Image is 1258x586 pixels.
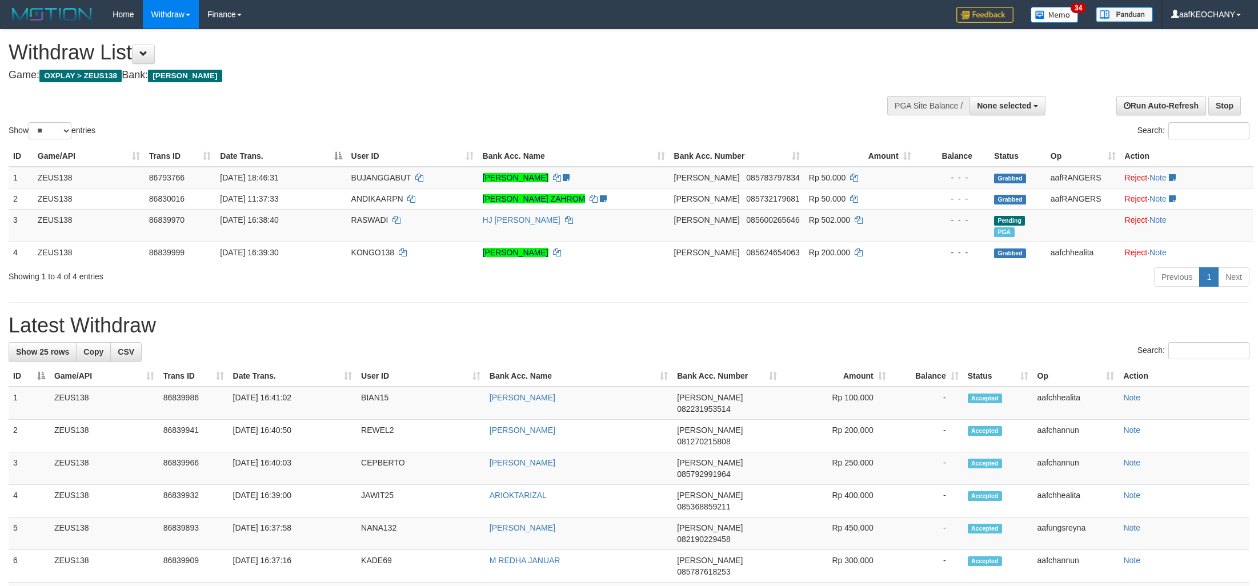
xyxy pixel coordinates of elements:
[490,523,555,532] a: [PERSON_NAME]
[9,146,33,167] th: ID
[50,517,159,550] td: ZEUS138
[347,146,478,167] th: User ID: activate to sort column ascending
[9,366,50,387] th: ID: activate to sort column descending
[677,426,743,435] span: [PERSON_NAME]
[891,452,963,485] td: -
[1123,393,1140,402] a: Note
[490,458,555,467] a: [PERSON_NAME]
[478,146,670,167] th: Bank Acc. Name: activate to sort column ascending
[677,458,743,467] span: [PERSON_NAME]
[490,556,560,565] a: M REDHA JANUAR
[9,6,95,23] img: MOTION_logo.png
[677,469,730,479] span: Copy 085792991964 to clipboard
[1033,517,1119,550] td: aafungsreyna
[229,485,357,517] td: [DATE] 16:39:00
[677,491,743,500] span: [PERSON_NAME]
[1123,426,1140,435] a: Note
[1096,7,1153,22] img: panduan.png
[809,248,850,257] span: Rp 200.000
[9,517,50,550] td: 5
[677,535,730,544] span: Copy 082190229458 to clipboard
[1033,387,1119,420] td: aafchhealita
[9,420,50,452] td: 2
[1033,485,1119,517] td: aafchhealita
[149,248,185,257] span: 86839999
[891,420,963,452] td: -
[83,347,103,356] span: Copy
[1123,458,1140,467] a: Note
[220,173,278,182] span: [DATE] 18:46:31
[76,342,111,362] a: Copy
[1137,122,1249,139] label: Search:
[159,452,229,485] td: 86839966
[782,420,891,452] td: Rp 200,000
[677,502,730,511] span: Copy 085368859211 to clipboard
[1149,173,1167,182] a: Note
[9,342,77,362] a: Show 25 rows
[1033,420,1119,452] td: aafchannun
[1123,491,1140,500] a: Note
[1046,167,1120,188] td: aafRANGERS
[50,420,159,452] td: ZEUS138
[672,366,782,387] th: Bank Acc. Number: activate to sort column ascending
[1046,188,1120,209] td: aafRANGERS
[16,347,69,356] span: Show 25 rows
[746,173,799,182] span: Copy 085783797834 to clipboard
[1119,366,1249,387] th: Action
[490,491,547,500] a: ARIOKTARIZAL
[9,70,827,81] h4: Game: Bank:
[145,146,215,167] th: Trans ID: activate to sort column ascending
[956,7,1013,23] img: Feedback.jpg
[149,194,185,203] span: 86830016
[356,550,485,583] td: KADE69
[159,366,229,387] th: Trans ID: activate to sort column ascending
[351,194,403,203] span: ANDIKAARPN
[1168,342,1249,359] input: Search:
[33,167,145,188] td: ZEUS138
[891,550,963,583] td: -
[229,452,357,485] td: [DATE] 16:40:03
[220,248,278,257] span: [DATE] 16:39:30
[989,146,1046,167] th: Status
[1149,215,1167,224] a: Note
[229,550,357,583] td: [DATE] 16:37:16
[782,366,891,387] th: Amount: activate to sort column ascending
[351,248,394,257] span: KONGO138
[782,485,891,517] td: Rp 400,000
[33,209,145,242] td: ZEUS138
[356,452,485,485] td: CEPBERTO
[746,215,799,224] span: Copy 085600265646 to clipboard
[148,70,222,82] span: [PERSON_NAME]
[229,420,357,452] td: [DATE] 16:40:50
[1125,248,1148,257] a: Reject
[9,167,33,188] td: 1
[968,394,1002,403] span: Accepted
[485,366,672,387] th: Bank Acc. Name: activate to sort column ascending
[483,173,548,182] a: [PERSON_NAME]
[351,173,411,182] span: BUJANGGABUT
[33,242,145,263] td: ZEUS138
[1033,550,1119,583] td: aafchannun
[9,452,50,485] td: 3
[891,485,963,517] td: -
[149,173,185,182] span: 86793766
[110,342,142,362] a: CSV
[229,366,357,387] th: Date Trans.: activate to sort column ascending
[50,485,159,517] td: ZEUS138
[809,194,846,203] span: Rp 50.000
[1120,188,1253,209] td: ·
[9,314,1249,337] h1: Latest Withdraw
[1218,267,1249,287] a: Next
[809,215,850,224] span: Rp 502.000
[674,173,740,182] span: [PERSON_NAME]
[356,485,485,517] td: JAWIT25
[9,485,50,517] td: 4
[1031,7,1079,23] img: Button%20Memo.svg
[1137,342,1249,359] label: Search:
[1120,167,1253,188] td: ·
[968,556,1002,566] span: Accepted
[149,215,185,224] span: 86839970
[483,215,560,224] a: HJ [PERSON_NAME]
[674,248,740,257] span: [PERSON_NAME]
[920,172,985,183] div: - - -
